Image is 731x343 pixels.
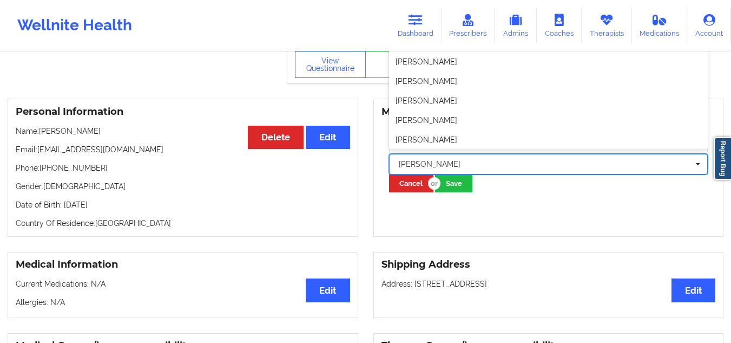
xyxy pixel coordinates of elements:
p: Country Of Residence: [GEOGRAPHIC_DATA] [16,218,350,229]
h3: Shipping Address [381,258,716,271]
button: Cancel [389,174,433,192]
div: [PERSON_NAME] [389,72,708,91]
p: Date of Birth: [DATE] [16,199,350,210]
button: Edit [671,279,715,302]
a: Account [687,8,731,43]
a: Coaches [537,8,582,43]
h3: Medical Team [381,106,716,118]
h3: Personal Information [16,106,350,118]
button: Delete [248,126,304,149]
button: View Questionnaire [295,51,366,78]
p: Gender: [DEMOGRAPHIC_DATA] [16,181,350,192]
button: Edit [306,279,350,302]
a: Therapists [582,8,632,43]
div: [PERSON_NAME] [389,91,708,111]
div: [PERSON_NAME] [389,52,708,72]
a: Report Bug [714,137,731,180]
div: [PERSON_NAME] [389,130,708,150]
a: Medications [632,8,688,43]
p: Name: [PERSON_NAME] [16,126,350,137]
p: Address: [STREET_ADDRESS] [381,279,716,289]
p: Phone: [PHONE_NUMBER] [16,163,350,173]
button: Save [435,174,472,192]
a: Prescribers [442,8,495,43]
h3: Medical Information [16,258,350,271]
div: [PERSON_NAME] [389,111,708,130]
a: Dashboard [390,8,442,43]
p: Current Medications: N/A [16,279,350,289]
p: Email: [EMAIL_ADDRESS][DOMAIN_NAME] [16,144,350,155]
p: Allergies: N/A [16,297,350,308]
a: Admins [495,8,537,43]
button: Edit [306,126,350,149]
a: Notes [365,51,437,78]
